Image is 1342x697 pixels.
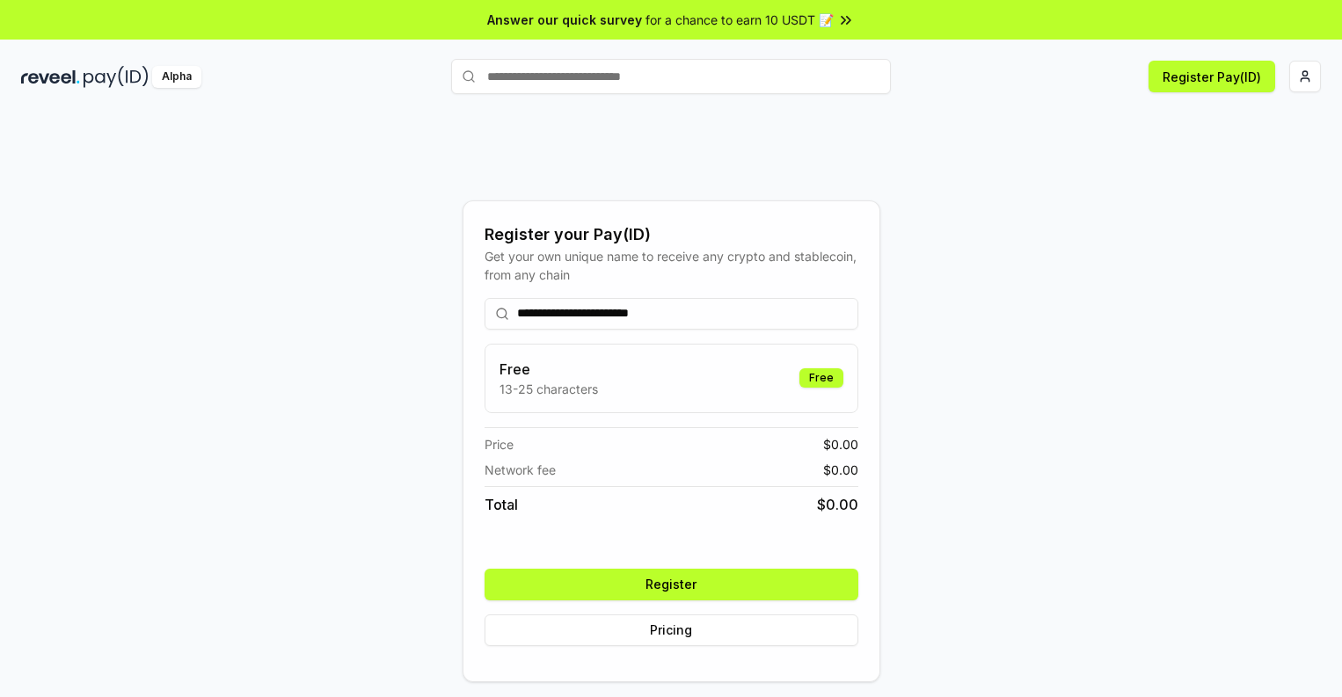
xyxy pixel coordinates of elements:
[84,66,149,88] img: pay_id
[485,569,858,600] button: Register
[823,461,858,479] span: $ 0.00
[485,222,858,247] div: Register your Pay(ID)
[152,66,201,88] div: Alpha
[485,461,556,479] span: Network fee
[485,494,518,515] span: Total
[823,435,858,454] span: $ 0.00
[500,380,598,398] p: 13-25 characters
[485,247,858,284] div: Get your own unique name to receive any crypto and stablecoin, from any chain
[485,614,858,646] button: Pricing
[485,435,514,454] span: Price
[645,11,834,29] span: for a chance to earn 10 USDT 📝
[1149,61,1275,92] button: Register Pay(ID)
[799,368,843,388] div: Free
[500,359,598,380] h3: Free
[487,11,642,29] span: Answer our quick survey
[21,66,80,88] img: reveel_dark
[817,494,858,515] span: $ 0.00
